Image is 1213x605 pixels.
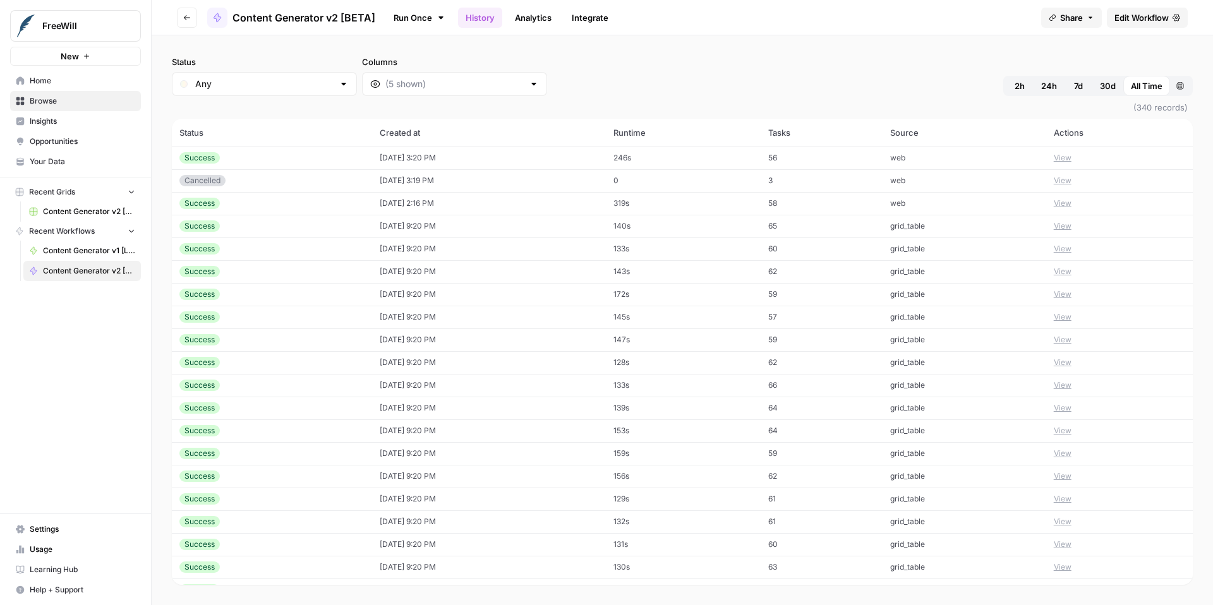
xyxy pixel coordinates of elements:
input: (5 shown) [385,78,524,90]
td: 133s [606,374,761,397]
td: 129s [606,488,761,510]
button: View [1054,539,1071,550]
td: [DATE] 9:20 PM [372,533,606,556]
button: Recent Grids [10,183,141,201]
span: 30d [1100,80,1116,92]
a: Analytics [507,8,559,28]
td: grid_table [883,215,1046,237]
div: Success [179,380,220,391]
th: Tasks [761,119,883,147]
td: 147s [606,328,761,351]
td: 131s [606,533,761,556]
button: View [1054,334,1071,345]
span: Content Generator v2 [BETA] [232,10,375,25]
a: Content Generator v2 [DRAFT] Test [23,201,141,222]
div: Success [179,584,220,596]
img: FreeWill Logo [15,15,37,37]
button: Recent Workflows [10,222,141,241]
button: View [1054,198,1071,209]
td: [DATE] 2:16 PM [372,192,606,215]
th: Created at [372,119,606,147]
button: Share [1041,8,1102,28]
td: [DATE] 9:20 PM [372,260,606,283]
td: grid_table [883,374,1046,397]
div: Success [179,266,220,277]
td: 140s [606,215,761,237]
td: grid_table [883,328,1046,351]
span: Your Data [30,156,135,167]
span: Content Generator v2 [BETA] [43,265,135,277]
span: Insights [30,116,135,127]
td: grid_table [883,556,1046,578]
button: View [1054,493,1071,505]
button: View [1054,243,1071,255]
td: [DATE] 9:20 PM [372,237,606,260]
td: grid_table [883,397,1046,419]
button: View [1054,425,1071,436]
td: 246s [606,147,761,169]
a: Integrate [564,8,616,28]
td: [DATE] 9:20 PM [372,397,606,419]
div: Success [179,357,220,368]
span: (340 records) [172,96,1193,119]
div: Success [179,448,220,459]
td: [DATE] 9:20 PM [372,488,606,510]
button: View [1054,561,1071,573]
div: Success [179,243,220,255]
th: Status [172,119,372,147]
td: 128s [606,351,761,374]
td: [DATE] 9:20 PM [372,556,606,578]
td: 56 [761,147,883,169]
span: Recent Workflows [29,225,95,237]
span: Help + Support [30,584,135,596]
td: 65 [761,215,883,237]
td: grid_table [883,442,1046,465]
button: 30d [1092,76,1123,96]
span: Opportunities [30,136,135,147]
button: View [1054,311,1071,323]
td: 319s [606,192,761,215]
td: 62 [761,351,883,374]
td: 61 [761,488,883,510]
td: grid_table [883,578,1046,601]
span: 7d [1074,80,1083,92]
button: View [1054,266,1071,277]
a: Home [10,71,141,91]
div: Success [179,402,220,414]
button: Workspace: FreeWill [10,10,141,42]
th: Runtime [606,119,761,147]
button: View [1054,516,1071,527]
td: [DATE] 9:20 PM [372,419,606,442]
th: Source [883,119,1046,147]
button: View [1054,402,1071,414]
td: grid_table [883,260,1046,283]
button: Help + Support [10,580,141,600]
td: [DATE] 9:20 PM [372,351,606,374]
td: 66 [761,374,883,397]
td: [DATE] 9:20 PM [372,306,606,328]
span: All Time [1131,80,1162,92]
td: [DATE] 9:20 PM [372,442,606,465]
td: 57 [761,306,883,328]
td: [DATE] 9:20 PM [372,215,606,237]
span: Usage [30,544,135,555]
td: 62 [761,465,883,488]
button: View [1054,175,1071,186]
button: View [1054,470,1071,482]
a: Content Generator v2 [BETA] [207,8,375,28]
td: 58 [761,192,883,215]
div: Success [179,539,220,550]
td: 159s [606,442,761,465]
td: [DATE] 9:20 PM [372,283,606,306]
td: 156s [606,465,761,488]
button: New [10,47,141,66]
td: grid_table [883,465,1046,488]
td: 153s [606,419,761,442]
a: Your Data [10,152,141,172]
td: grid_table [883,283,1046,306]
a: Settings [10,519,141,539]
td: 132s [606,510,761,533]
td: 139s [606,397,761,419]
td: grid_table [883,488,1046,510]
td: [DATE] 9:20 PM [372,374,606,397]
